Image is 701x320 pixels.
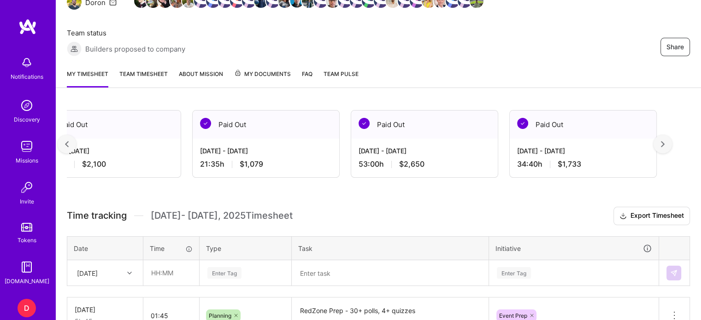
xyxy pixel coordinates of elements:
div: Missions [16,156,38,165]
div: [DATE] - [DATE] [41,146,173,156]
a: Team Pulse [324,69,359,87]
div: Enter Tag [497,266,531,280]
div: 34:40 h [517,159,649,169]
img: right [661,141,665,147]
img: Builders proposed to company [67,41,82,56]
img: tokens [21,223,32,232]
div: [DATE] [75,305,135,314]
span: Team Pulse [324,70,359,77]
div: [DATE] - [DATE] [517,146,649,156]
a: FAQ [302,69,312,87]
span: My Documents [234,69,291,79]
div: Invite [20,197,34,206]
span: Team status [67,28,185,38]
div: Paid Out [351,111,498,139]
img: teamwork [18,137,36,156]
div: Time [150,244,193,253]
span: $1,733 [558,159,581,169]
div: Discovery [14,115,40,124]
a: D [15,299,38,317]
input: HH:MM [144,261,199,285]
span: Time tracking [67,210,127,221]
button: Share [660,38,690,56]
img: bell [18,53,36,72]
div: Notifications [11,72,43,81]
div: 42:00 h [41,159,173,169]
img: discovery [18,96,36,115]
div: 21:35 h [200,159,332,169]
span: [DATE] - [DATE] , 2025 Timesheet [151,210,293,221]
div: Paid Out [193,111,339,139]
div: Paid Out [34,111,181,139]
div: [DATE] - [DATE] [200,146,332,156]
i: icon Chevron [127,271,132,275]
i: icon Download [619,211,627,221]
button: Export Timesheet [613,207,690,225]
span: Builders proposed to company [85,44,185,54]
span: Planning [209,312,231,319]
img: Paid Out [359,118,370,129]
div: Paid Out [510,111,656,139]
div: Tokens [18,235,36,245]
img: Paid Out [200,118,211,129]
img: Paid Out [517,118,528,129]
div: [DOMAIN_NAME] [5,276,49,286]
div: [DATE] - [DATE] [359,146,490,156]
img: guide book [18,258,36,276]
div: D [18,299,36,317]
div: Enter Tag [207,266,242,280]
span: Event Prep [499,312,527,319]
div: [DATE] [77,268,98,278]
span: Share [666,42,684,52]
a: Team timesheet [119,69,168,87]
a: My timesheet [67,69,108,87]
img: Invite [18,178,36,197]
th: Task [292,236,489,260]
div: 53:00 h [359,159,490,169]
th: Type [200,236,292,260]
a: About Mission [179,69,223,87]
th: Date [67,236,143,260]
a: My Documents [234,69,291,87]
span: $2,100 [82,159,106,169]
span: $2,650 [399,159,424,169]
img: logo [18,18,37,35]
div: Initiative [495,243,652,254]
span: $1,079 [240,159,263,169]
img: left [65,141,69,147]
img: Submit [670,269,677,277]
